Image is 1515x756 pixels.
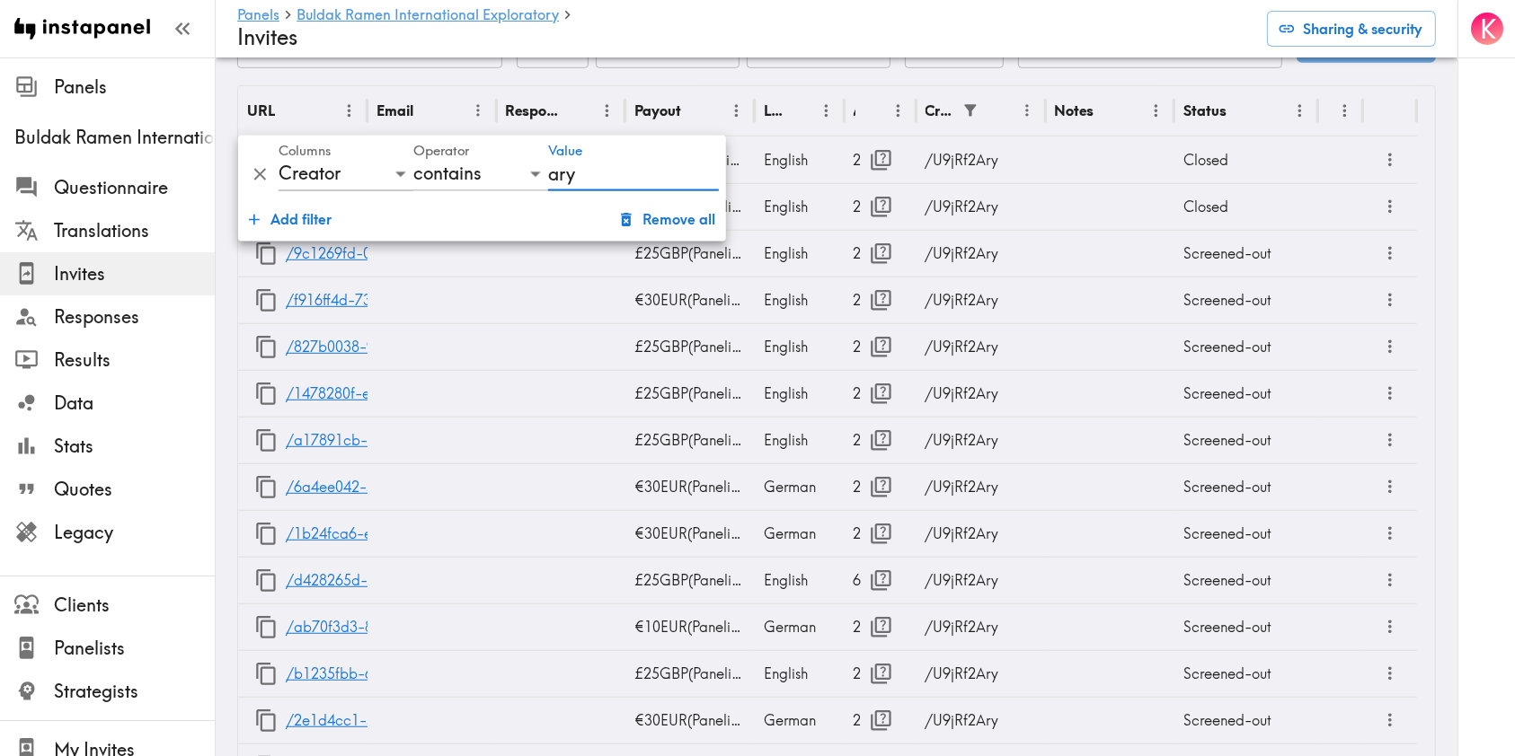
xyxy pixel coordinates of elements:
div: Screened-out [1174,510,1318,557]
button: Sort [415,97,443,125]
a: /b1235fbb-6984-4501-be30-375d41a9f824 [286,651,580,697]
button: Sort [1329,97,1357,125]
a: /f916ff4d-73c7-498b-af34-8be732e03d9b [286,277,571,323]
div: English [755,136,845,183]
div: Screened-out [1174,557,1318,603]
button: Sort [1095,97,1123,125]
div: /U9jRf2Ary [917,417,1046,463]
button: more [1376,239,1405,268]
div: Screened-out [1174,230,1318,277]
span: Buldak Ramen International Exploratory [14,125,215,150]
button: more [1376,612,1405,642]
div: £25 GBP ( Panelist chooses ) [625,417,755,463]
span: K [1480,13,1496,45]
button: Sort [277,97,305,125]
label: Columns [279,141,332,161]
button: Menu [1014,97,1041,125]
div: 2 [854,418,908,463]
div: German [755,510,845,557]
button: more [1376,286,1405,315]
div: /U9jRf2Ary [917,323,1046,370]
div: 2 [854,231,908,277]
div: /U9jRf2Ary [917,603,1046,650]
div: English [755,650,845,697]
div: /U9jRf2Ary [917,370,1046,417]
div: English [755,323,845,370]
div: 2 [854,698,908,743]
div: Screened-out [1174,650,1318,697]
div: £25 GBP ( Panelist chooses ) [625,650,755,697]
button: more [1376,706,1405,735]
div: €30 EUR ( Panelist chooses ) [625,697,755,743]
div: Screened-out [1174,277,1318,323]
button: more [1376,379,1405,409]
div: English [755,277,845,323]
button: Sort [566,97,594,125]
button: Menu [812,97,840,125]
button: Menu [335,97,363,125]
div: 2 [854,137,908,183]
span: Responses [54,304,215,330]
div: Email [377,101,413,119]
button: Sharing & security [1267,11,1436,47]
div: Screened-out [1174,603,1318,650]
div: /U9jRf2Ary [917,277,1046,323]
div: Closed [1174,183,1318,230]
div: 6 [854,558,908,603]
div: English [755,417,845,463]
span: Questionnaire [54,175,215,200]
div: Creator [926,101,955,119]
button: K [1469,11,1505,47]
span: Quotes [54,477,215,502]
div: 2 [854,184,908,230]
div: £25 GBP ( Panelist chooses ) [625,557,755,603]
button: Remove all [614,201,722,237]
span: Data [54,391,215,416]
button: Sort [785,97,813,125]
button: more [1376,426,1405,455]
input: Filter value [548,157,719,191]
a: /2e1d4cc1-5d94-4d37-ab7c-30d0d2eb26d2 [286,698,589,743]
a: /a17891cb-9962-47f8-bb0a-045f66e50256 [286,418,579,463]
button: Delete [245,160,275,189]
div: /U9jRf2Ary [917,557,1046,603]
a: /1b24fca6-e94c-4604-8885-87c94d992e00 [286,511,580,557]
button: more [1376,332,1405,362]
div: /U9jRf2Ary [917,136,1046,183]
div: Response [505,101,564,119]
div: contains [413,157,548,191]
button: more [1376,145,1405,175]
button: Sort [1228,97,1256,125]
div: £25 GBP ( Panelist chooses ) [625,323,755,370]
div: German [755,603,845,650]
div: Answers [854,101,855,119]
div: Screened-out [1174,697,1318,743]
div: /U9jRf2Ary [917,230,1046,277]
span: Panelists [54,636,215,661]
div: URL [247,101,275,119]
div: €30 EUR ( Panelist chooses ) [625,510,755,557]
button: more [1376,192,1405,222]
div: €10 EUR ( Panelist chooses ) [625,603,755,650]
a: /827b0038-9c99-4ce4-9d6a-6a6b9ba1beab [286,324,590,370]
label: Value [548,141,582,161]
button: Show filters [957,97,985,125]
button: Add filter [242,201,339,237]
div: /U9jRf2Ary [917,650,1046,697]
div: Creator [279,157,413,191]
button: Menu [1331,97,1359,125]
label: Operator [413,141,469,161]
div: 1 active filter [957,97,985,125]
h4: Invites [237,24,1253,50]
button: Sort [857,97,885,125]
div: /U9jRf2Ary [917,183,1046,230]
button: Sort [986,97,1014,125]
div: English [755,557,845,603]
div: German [755,463,845,510]
button: more [1376,659,1405,689]
div: 2 [854,277,908,323]
div: /U9jRf2Ary [917,510,1046,557]
div: 2 [854,651,908,697]
span: Stats [54,434,215,459]
div: Screened-out [1174,463,1318,510]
